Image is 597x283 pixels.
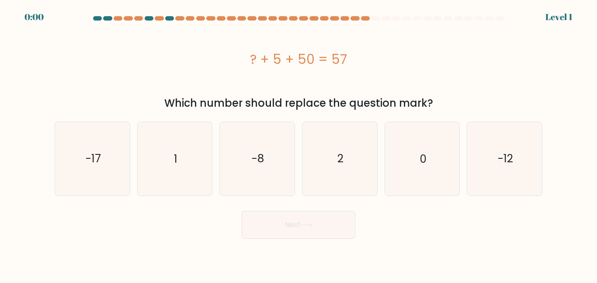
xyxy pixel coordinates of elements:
button: Next [242,211,355,239]
div: 0:00 [24,10,44,24]
text: 1 [174,151,177,166]
text: -12 [498,151,513,166]
div: ? + 5 + 50 = 57 [55,49,542,69]
div: Level 1 [545,10,573,24]
text: -17 [85,151,101,166]
text: -8 [252,151,264,166]
div: Which number should replace the question mark? [60,95,537,111]
text: 2 [337,151,344,166]
text: 0 [420,151,427,166]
